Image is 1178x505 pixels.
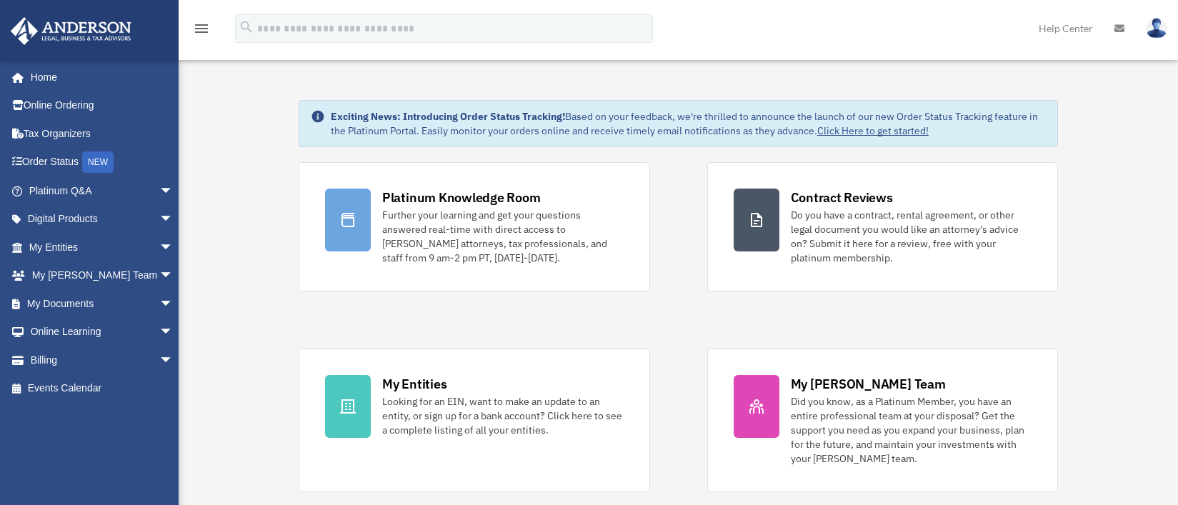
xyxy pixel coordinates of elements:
[382,208,624,265] div: Further your learning and get your questions answered real-time with direct access to [PERSON_NAM...
[331,109,1046,138] div: Based on your feedback, we're thrilled to announce the launch of our new Order Status Tracking fe...
[239,19,254,35] i: search
[382,375,446,393] div: My Entities
[707,162,1059,291] a: Contract Reviews Do you have a contract, rental agreement, or other legal document you would like...
[159,205,188,234] span: arrow_drop_down
[791,208,1032,265] div: Do you have a contract, rental agreement, or other legal document you would like an attorney's ad...
[10,176,195,205] a: Platinum Q&Aarrow_drop_down
[193,25,210,37] a: menu
[10,261,195,290] a: My [PERSON_NAME] Teamarrow_drop_down
[159,261,188,291] span: arrow_drop_down
[10,205,195,234] a: Digital Productsarrow_drop_down
[6,17,136,45] img: Anderson Advisors Platinum Portal
[791,189,893,206] div: Contract Reviews
[10,148,195,177] a: Order StatusNEW
[193,20,210,37] i: menu
[10,318,195,346] a: Online Learningarrow_drop_down
[159,289,188,319] span: arrow_drop_down
[10,119,195,148] a: Tax Organizers
[159,233,188,262] span: arrow_drop_down
[10,91,195,120] a: Online Ordering
[707,349,1059,492] a: My [PERSON_NAME] Team Did you know, as a Platinum Member, you have an entire professional team at...
[817,124,929,137] a: Click Here to get started!
[159,318,188,347] span: arrow_drop_down
[10,289,195,318] a: My Documentsarrow_drop_down
[299,162,650,291] a: Platinum Knowledge Room Further your learning and get your questions answered real-time with dire...
[82,151,114,173] div: NEW
[159,346,188,375] span: arrow_drop_down
[10,374,195,403] a: Events Calendar
[382,189,541,206] div: Platinum Knowledge Room
[1146,18,1167,39] img: User Pic
[10,346,195,374] a: Billingarrow_drop_down
[299,349,650,492] a: My Entities Looking for an EIN, want to make an update to an entity, or sign up for a bank accoun...
[331,110,565,123] strong: Exciting News: Introducing Order Status Tracking!
[382,394,624,437] div: Looking for an EIN, want to make an update to an entity, or sign up for a bank account? Click her...
[791,394,1032,466] div: Did you know, as a Platinum Member, you have an entire professional team at your disposal? Get th...
[791,375,946,393] div: My [PERSON_NAME] Team
[10,63,188,91] a: Home
[10,233,195,261] a: My Entitiesarrow_drop_down
[159,176,188,206] span: arrow_drop_down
